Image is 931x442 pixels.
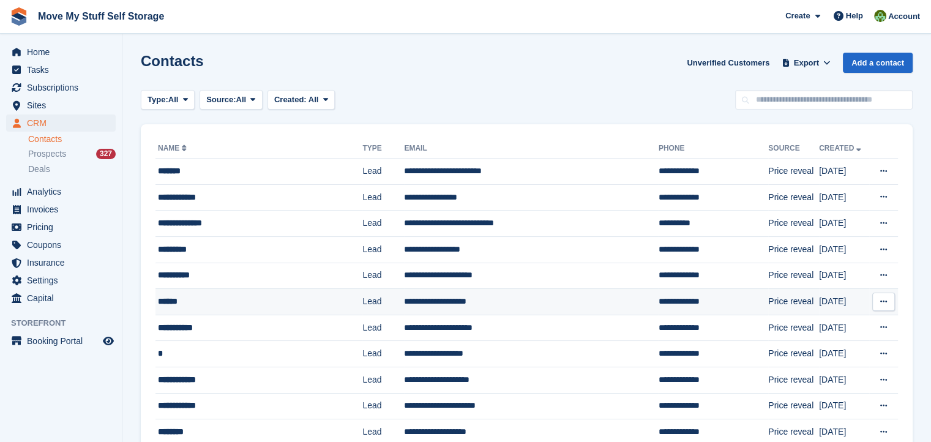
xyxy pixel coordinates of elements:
td: Price reveal [768,315,819,341]
a: menu [6,43,116,61]
button: Type: All [141,90,195,110]
a: menu [6,290,116,307]
a: menu [6,219,116,236]
td: [DATE] [819,289,869,315]
span: Create [785,10,810,22]
td: [DATE] [819,263,869,289]
div: 327 [96,149,116,159]
span: Storefront [11,317,122,329]
span: Insurance [27,254,100,271]
a: Name [158,144,189,152]
td: Price reveal [768,289,819,315]
span: Source: [206,94,236,106]
span: Tasks [27,61,100,78]
span: CRM [27,114,100,132]
td: [DATE] [819,367,869,393]
span: Coupons [27,236,100,253]
td: [DATE] [819,211,869,237]
button: Export [779,53,833,73]
span: Home [27,43,100,61]
td: Lead [362,341,404,367]
img: stora-icon-8386f47178a22dfd0bd8f6a31ec36ba5ce8667c1dd55bd0f319d3a0aa187defe.svg [10,7,28,26]
td: Price reveal [768,367,819,393]
span: Pricing [27,219,100,236]
a: Deals [28,163,116,176]
td: Lead [362,159,404,185]
a: menu [6,79,116,96]
td: Price reveal [768,263,819,289]
a: menu [6,254,116,271]
a: menu [6,201,116,218]
a: menu [6,272,116,289]
img: Joel Booth [874,10,886,22]
td: Price reveal [768,159,819,185]
td: [DATE] [819,341,869,367]
span: Sites [27,97,100,114]
span: Subscriptions [27,79,100,96]
span: All [308,95,319,104]
span: All [168,94,179,106]
td: Price reveal [768,236,819,263]
button: Source: All [200,90,263,110]
td: Lead [362,393,404,419]
a: Created [819,144,864,152]
span: Created: [274,95,307,104]
span: Analytics [27,183,100,200]
span: All [236,94,247,106]
td: Lead [362,184,404,211]
td: Price reveal [768,341,819,367]
a: menu [6,61,116,78]
th: Source [768,139,819,159]
td: Lead [362,236,404,263]
a: Prospects 327 [28,148,116,160]
th: Type [362,139,404,159]
a: Preview store [101,334,116,348]
td: Lead [362,211,404,237]
a: menu [6,114,116,132]
h1: Contacts [141,53,204,69]
button: Created: All [267,90,335,110]
a: Unverified Customers [682,53,774,73]
span: Capital [27,290,100,307]
td: Lead [362,367,404,393]
span: Invoices [27,201,100,218]
span: Help [846,10,863,22]
th: Phone [659,139,768,159]
td: [DATE] [819,159,869,185]
a: menu [6,332,116,350]
a: menu [6,97,116,114]
td: [DATE] [819,184,869,211]
span: Type: [148,94,168,106]
td: Price reveal [768,211,819,237]
td: [DATE] [819,393,869,419]
td: Lead [362,263,404,289]
td: [DATE] [819,236,869,263]
a: Contacts [28,133,116,145]
td: Lead [362,289,404,315]
a: Add a contact [843,53,913,73]
span: Export [794,57,819,69]
span: Booking Portal [27,332,100,350]
span: Prospects [28,148,66,160]
a: menu [6,183,116,200]
span: Account [888,10,920,23]
td: Price reveal [768,393,819,419]
span: Settings [27,272,100,289]
td: Lead [362,315,404,341]
span: Deals [28,163,50,175]
a: Move My Stuff Self Storage [33,6,169,26]
td: Price reveal [768,184,819,211]
th: Email [404,139,658,159]
a: menu [6,236,116,253]
td: [DATE] [819,315,869,341]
